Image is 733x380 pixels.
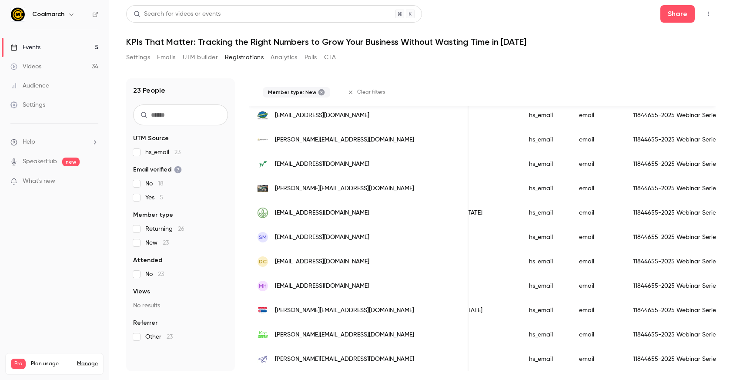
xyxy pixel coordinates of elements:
[275,111,369,120] span: [EMAIL_ADDRESS][DOMAIN_NAME]
[275,208,369,218] span: [EMAIL_ADDRESS][DOMAIN_NAME]
[275,355,414,364] span: [PERSON_NAME][EMAIL_ADDRESS][DOMAIN_NAME]
[10,138,98,147] li: help-dropdown-opener
[133,319,157,327] span: Referrer
[624,323,727,347] div: 11844655-2025 Webinar Series
[259,282,267,290] span: MH
[133,134,228,341] section: facet-groups
[258,330,268,340] img: kinggreen.com
[258,138,268,141] img: qualitypestservices.net
[225,50,264,64] button: Registrations
[160,195,163,201] span: 5
[520,347,570,371] div: hs_email
[624,347,727,371] div: 11844655-2025 Webinar Series
[145,225,184,233] span: Returning
[133,301,228,310] p: No results
[443,128,520,152] div: CA
[520,128,570,152] div: hs_email
[570,274,624,298] div: email
[443,103,520,128] div: WI
[443,201,520,225] div: [US_STATE]
[145,179,164,188] span: No
[570,225,624,249] div: email
[443,249,520,274] div: MO
[133,287,150,296] span: Views
[443,152,520,176] div: SK
[443,347,520,371] div: Ga
[23,177,55,186] span: What's new
[570,176,624,201] div: email
[88,178,98,185] iframe: Noticeable Trigger
[624,249,727,274] div: 11844655-2025 Webinar Series
[520,103,570,128] div: hs_email
[570,323,624,347] div: email
[126,50,150,64] button: Settings
[520,274,570,298] div: hs_email
[624,298,727,323] div: 11844655-2025 Webinar Series
[520,323,570,347] div: hs_email
[259,258,267,266] span: DC
[324,50,336,64] button: CTA
[275,257,369,266] span: [EMAIL_ADDRESS][DOMAIN_NAME]
[570,152,624,176] div: email
[133,256,162,265] span: Attended
[520,152,570,176] div: hs_email
[145,239,169,247] span: New
[178,226,184,232] span: 26
[275,306,414,315] span: [PERSON_NAME][EMAIL_ADDRESS][DOMAIN_NAME]
[259,233,267,241] span: SM
[443,323,520,347] div: GA
[275,160,369,169] span: [EMAIL_ADDRESS][DOMAIN_NAME]
[258,208,268,218] img: northdallaslandscapes.com
[157,50,175,64] button: Emails
[570,103,624,128] div: email
[443,274,520,298] div: CT
[62,158,80,166] span: new
[258,110,268,121] img: rainmasterlawn.com
[134,10,221,19] div: Search for videos or events
[275,135,414,145] span: [PERSON_NAME][EMAIL_ADDRESS][DOMAIN_NAME]
[660,5,695,23] button: Share
[23,138,35,147] span: Help
[10,43,40,52] div: Events
[570,298,624,323] div: email
[133,211,173,219] span: Member type
[275,282,369,291] span: [EMAIL_ADDRESS][DOMAIN_NAME]
[158,271,164,277] span: 23
[305,50,317,64] button: Polls
[133,134,169,143] span: UTM Source
[258,159,268,169] img: weedproregina.com
[158,181,164,187] span: 18
[344,85,391,99] button: Clear filters
[443,225,520,249] div: FL
[624,225,727,249] div: 11844655-2025 Webinar Series
[357,89,385,96] span: Clear filters
[570,347,624,371] div: email
[624,274,727,298] div: 11844655-2025 Webinar Series
[275,184,414,193] span: [PERSON_NAME][EMAIL_ADDRESS][DOMAIN_NAME]
[318,89,325,96] button: Remove "New member" from selected filters
[133,165,182,174] span: Email verified
[133,85,165,96] h1: 23 People
[268,89,316,96] span: Member type: New
[275,233,369,242] span: [EMAIL_ADDRESS][DOMAIN_NAME]
[520,249,570,274] div: hs_email
[31,360,72,367] span: Plan usage
[145,193,163,202] span: Yes
[126,37,716,47] h1: KPIs That Matter: Tracking the Right Numbers to Grow Your Business Without Wasting Time in [DATE]
[32,10,64,19] h6: Coalmarch
[167,334,173,340] span: 23
[163,240,169,246] span: 23
[443,298,520,323] div: [US_STATE]
[258,183,268,194] img: brodybrothers.com
[145,148,181,157] span: hs_email
[11,7,25,21] img: Coalmarch
[570,249,624,274] div: email
[258,305,268,316] img: americancitypest.com
[258,354,268,364] img: lawnace.com
[10,81,49,90] div: Audience
[624,128,727,152] div: 11844655-2025 Webinar Series
[23,157,57,166] a: SpeakerHub
[183,50,218,64] button: UTM builder
[520,225,570,249] div: hs_email
[624,152,727,176] div: 11844655-2025 Webinar Series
